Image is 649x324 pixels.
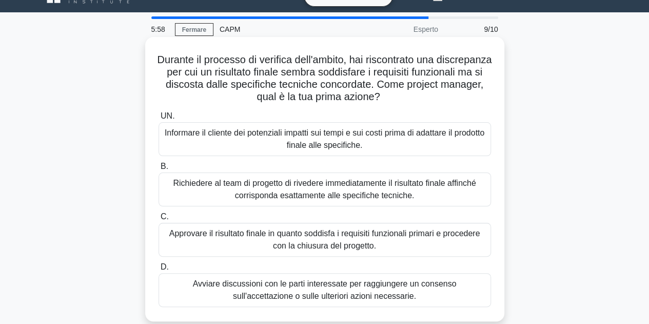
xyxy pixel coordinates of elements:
[158,54,492,102] font: Durante il processo di verifica dell'ambito, hai riscontrato una discrepanza per cui un risultato...
[220,25,240,33] font: CAPM
[484,25,498,33] font: 9/10
[161,111,175,120] font: UN.
[161,212,169,221] font: C.
[414,25,438,33] font: Esperto
[169,229,480,250] font: Approvare il risultato finale in quanto soddisfa i requisiti funzionali primari e procedere con l...
[182,26,206,33] font: Fermare
[193,279,457,300] font: Avviare discussioni con le parti interessate per raggiungere un consenso sull'accettazione o sull...
[151,25,165,33] font: 5:58
[165,128,484,149] font: Informare il cliente dei potenziali impatti sui tempi e sui costi prima di adattare il prodotto f...
[161,162,168,170] font: B.
[173,179,476,200] font: Richiedere al team di progetto di rivedere immediatamente il risultato finale affinché corrispond...
[161,262,169,271] font: D.
[175,23,213,36] a: Fermare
